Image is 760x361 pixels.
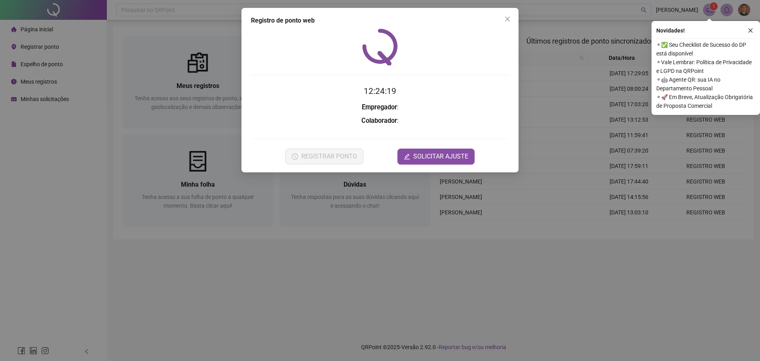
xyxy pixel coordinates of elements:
span: SOLICITAR AJUSTE [413,152,468,161]
button: editSOLICITAR AJUSTE [397,149,475,164]
span: Novidades ! [656,26,685,35]
span: edit [404,153,410,160]
span: ⚬ 🚀 Em Breve, Atualização Obrigatória de Proposta Comercial [656,93,755,110]
span: ⚬ Vale Lembrar: Política de Privacidade e LGPD na QRPoint [656,58,755,75]
span: ⚬ ✅ Seu Checklist de Sucesso do DP está disponível [656,40,755,58]
time: 12:24:19 [364,86,396,96]
strong: Empregador [362,103,397,111]
div: Registro de ponto web [251,16,509,25]
button: REGISTRAR PONTO [285,149,363,164]
img: QRPoint [362,29,398,65]
h3: : [251,102,509,113]
strong: Colaborador [361,117,397,124]
h3: : [251,116,509,126]
span: ⚬ 🤖 Agente QR: sua IA no Departamento Pessoal [656,75,755,93]
span: close [504,16,511,22]
button: Close [501,13,514,25]
span: close [748,28,753,33]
